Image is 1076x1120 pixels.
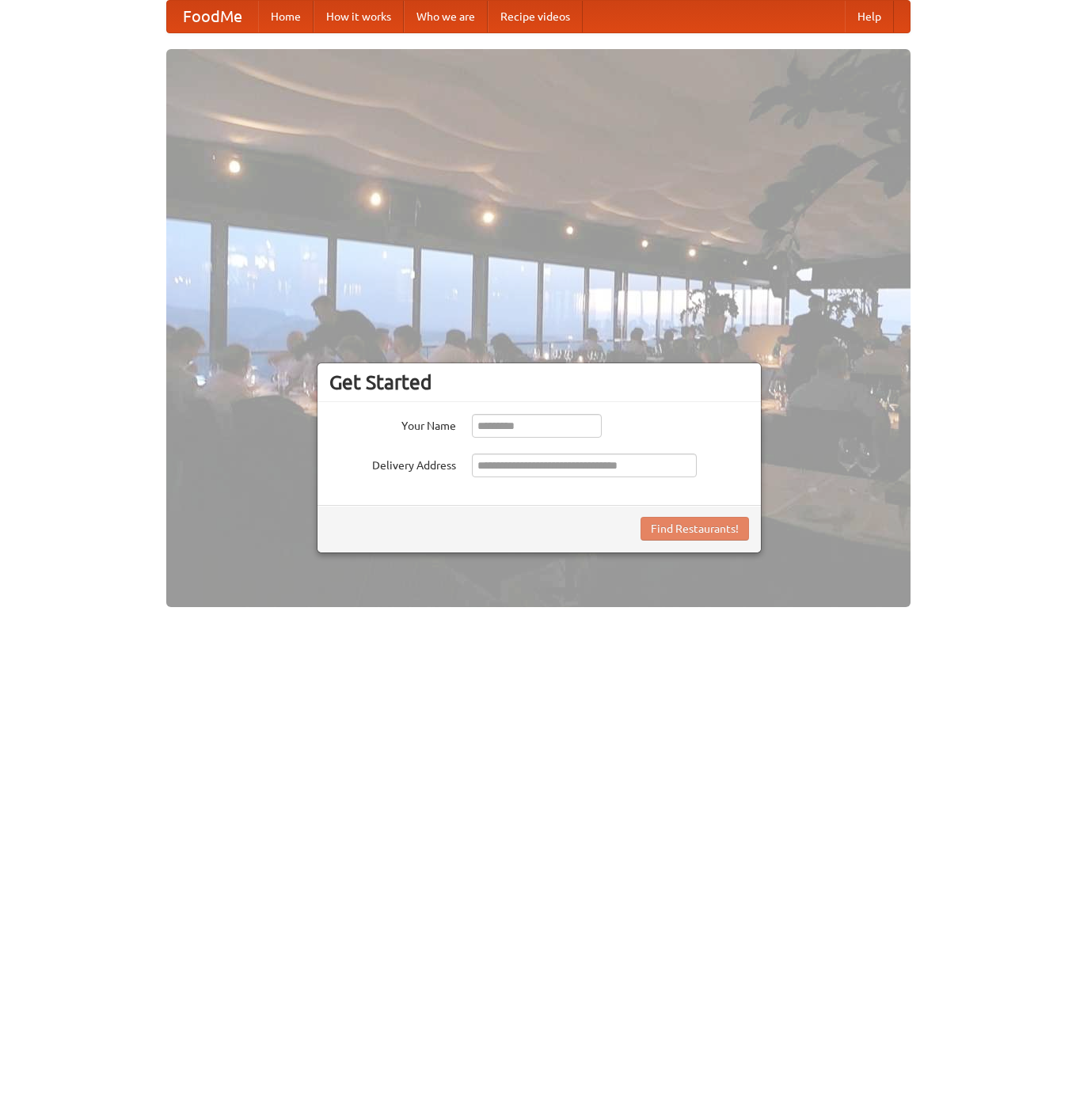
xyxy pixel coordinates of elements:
[404,1,488,32] a: Who we are
[488,1,583,32] a: Recipe videos
[329,370,749,394] h3: Get Started
[329,454,456,473] label: Delivery Address
[258,1,314,32] a: Home
[641,517,749,541] button: Find Restaurants!
[167,1,258,32] a: FoodMe
[314,1,404,32] a: How it works
[329,414,456,434] label: Your Name
[845,1,894,32] a: Help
